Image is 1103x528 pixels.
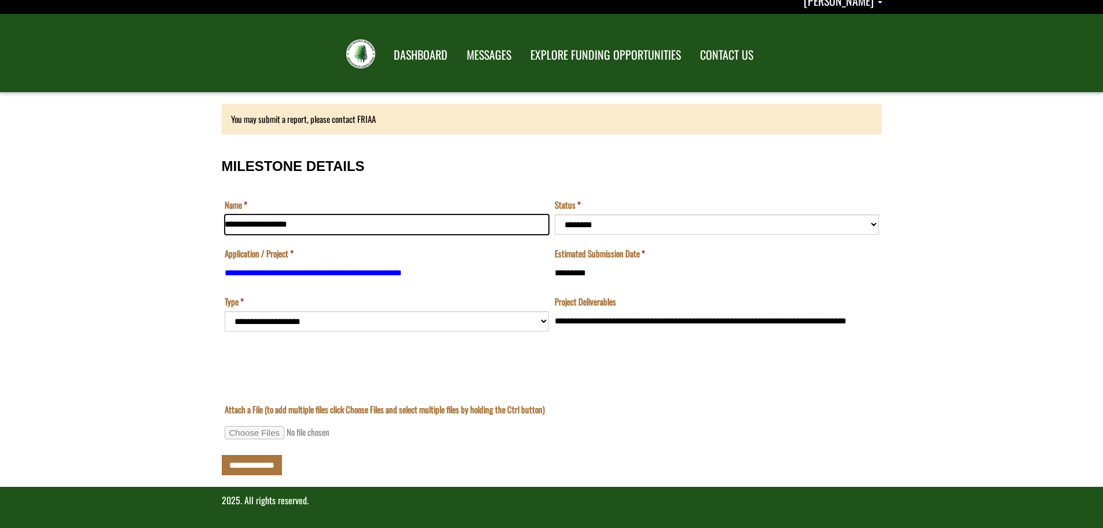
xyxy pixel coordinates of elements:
[240,493,309,507] span: . All rights reserved.
[222,147,882,380] fieldset: MILESTONE DETAILS
[225,263,549,283] input: Application / Project is a required field.
[385,41,456,70] a: DASHBOARD
[555,247,645,260] label: Estimated Submission Date
[225,199,247,211] label: Name
[346,39,375,68] img: FRIAA Submissions Portal
[222,147,882,475] div: Milestone Details
[691,41,762,70] a: CONTACT US
[222,159,882,174] h3: MILESTONE DETAILS
[225,247,294,260] label: Application / Project
[225,296,244,308] label: Type
[383,37,762,70] nav: Main Navigation
[458,41,520,70] a: MESSAGES
[555,311,879,368] textarea: Project Deliverables
[222,104,882,134] div: You may submit a report, please contact FRIAA
[522,41,690,70] a: EXPLORE FUNDING OPPORTUNITIES
[225,214,549,235] input: Name
[555,199,581,211] label: Status
[555,296,616,308] label: Project Deliverables
[225,426,382,439] input: Attach a File (to add multiple files click Choose Files and select multiple files by holding the ...
[225,403,545,416] label: Attach a File (to add multiple files click Choose Files and select multiple files by holding the ...
[222,494,882,507] p: 2025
